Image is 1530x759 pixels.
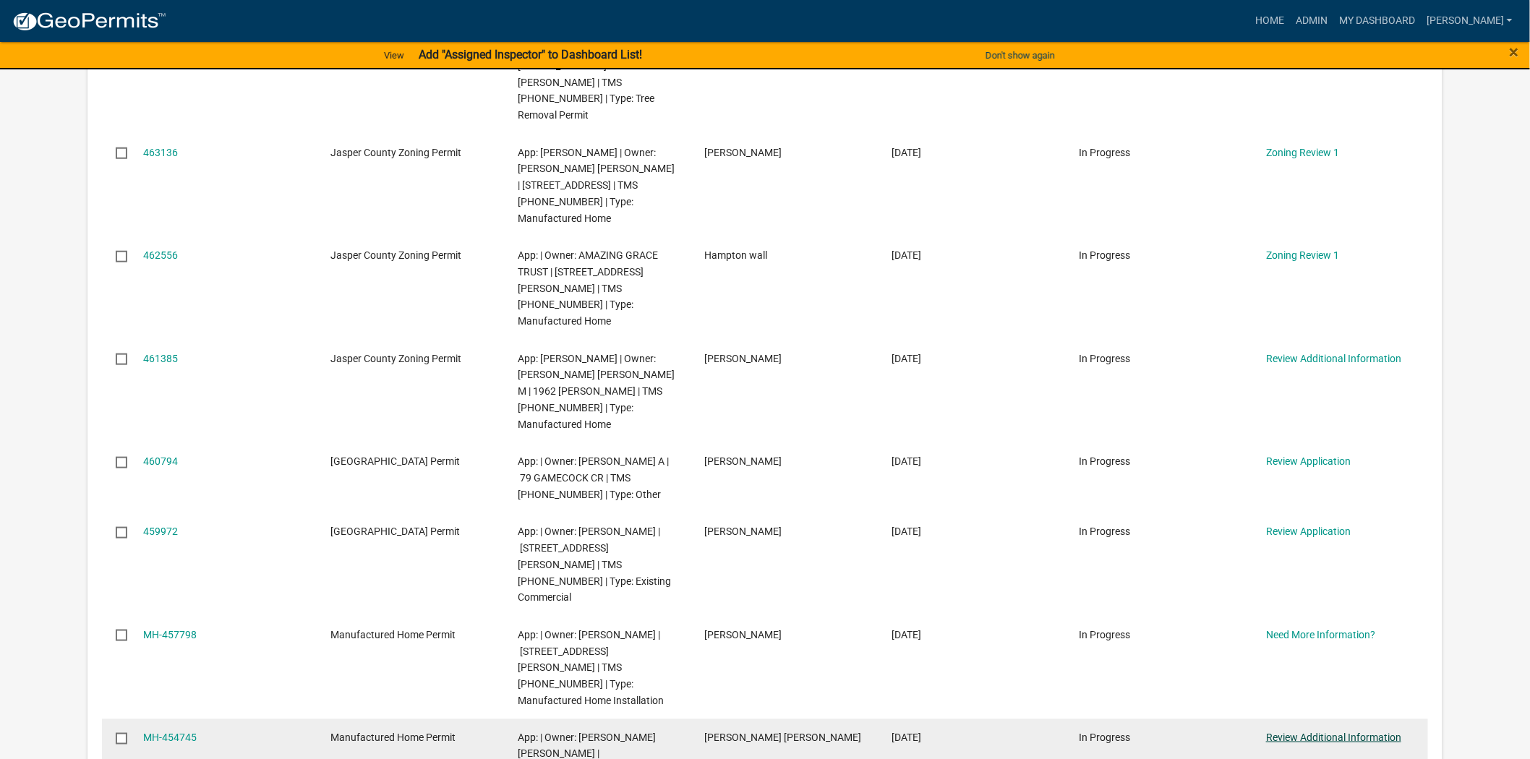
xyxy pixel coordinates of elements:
span: 07/24/2025 [892,732,922,743]
span: Jasper County Zoning Permit [330,147,461,158]
span: App: | Owner: ISMAIL CHRISTINE | 3528 OKATIE HWY S | TMS 038-00-09-054 | Type: Existing Commercial [518,526,671,603]
span: In Progress [1079,526,1130,537]
a: 461385 [143,353,178,364]
span: Dustin Tuten [705,353,782,364]
a: 459972 [143,526,178,537]
span: App: | Owner: DICKSON MONA A | 79 GAMECOCK CR | TMS 063-07-00-005 | Type: Other [518,455,669,500]
span: App: | Owner: AMAZING GRACE TRUST | 4876 LOG HALL RD | TMS 060-00-05-003 | Type: Manufactured Home [518,249,658,327]
span: 08/13/2025 [892,147,922,158]
a: MH-454745 [143,732,197,743]
span: In Progress [1079,455,1130,467]
span: Hampton wall [705,249,768,261]
a: Review Additional Information [1266,732,1401,743]
a: 463136 [143,147,178,158]
span: App: fabiola garcia hernandez | Owner: SERVIN RICARDO TRUJILLO | 308 sardis rd | TMS 047-00-03-18... [518,147,675,224]
span: 08/12/2025 [892,249,922,261]
span: In Progress [1079,732,1130,743]
span: In Progress [1079,147,1130,158]
a: [PERSON_NAME] [1421,7,1518,35]
span: fabiola garcia hernandez [705,147,782,158]
span: Dustin Tuten [705,629,782,640]
a: View [378,43,410,67]
span: In Progress [1079,353,1130,364]
span: × [1510,42,1519,62]
span: App: | Owner: Jamie Tuten | 1962 Floyd Road | TMS 045-00-01-049 | Type: Manufactured Home Install... [518,629,664,706]
span: Jasper County Zoning Permit [330,353,461,364]
span: Antonio Aviles [705,526,782,537]
span: 08/07/2025 [892,455,922,467]
span: Jasper County Building Permit [330,455,460,467]
span: Jesus Avila Aguilar [705,732,862,743]
span: App: Jamie Tuten | Owner: DARA CARLA M | 1962 FLOYD RD | TMS 045-00-01-029 | Type: Manufactured Home [518,353,675,430]
button: Close [1510,43,1519,61]
a: Admin [1290,7,1333,35]
a: Review Application [1266,526,1351,537]
a: Review Application [1266,455,1351,467]
a: MH-457798 [143,629,197,640]
a: Zoning Review 1 [1266,147,1339,158]
a: Review Additional Information [1266,353,1401,364]
span: Ray Hoover [705,455,782,467]
strong: Add "Assigned Inspector" to Dashboard List! [419,48,642,61]
a: Home [1249,7,1290,35]
span: Manufactured Home Permit [330,629,456,640]
span: 08/08/2025 [892,353,922,364]
span: Manufactured Home Permit [330,732,456,743]
span: 07/31/2025 [892,629,922,640]
a: My Dashboard [1333,7,1421,35]
span: 08/06/2025 [892,526,922,537]
span: In Progress [1079,629,1130,640]
a: Need More Information? [1266,629,1375,640]
button: Don't show again [980,43,1061,67]
a: 460794 [143,455,178,467]
span: Jasper County Zoning Permit [330,249,461,261]
span: In Progress [1079,249,1130,261]
a: Zoning Review 1 [1266,249,1339,261]
a: 462556 [143,249,178,261]
span: Jasper County Building Permit [330,526,460,537]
